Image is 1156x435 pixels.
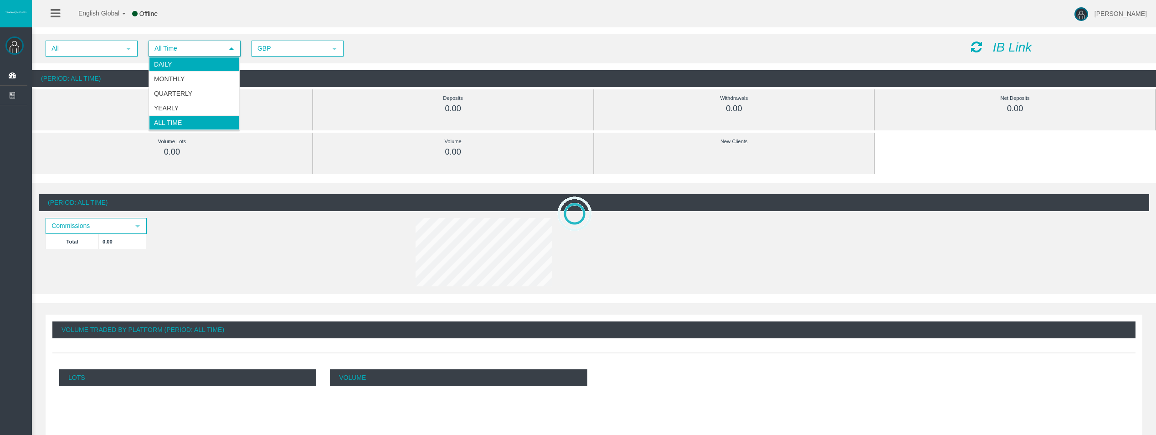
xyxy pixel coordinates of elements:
span: GBP [252,41,326,56]
li: Quarterly [149,86,239,101]
li: All Time [149,115,239,130]
div: Net Deposits [895,93,1135,104]
div: (Period: All Time) [32,70,1156,87]
p: Lots [59,369,316,386]
div: Withdrawals [615,93,854,104]
div: 0.00 [334,104,573,114]
div: (Period: All Time) [39,194,1149,211]
div: 0.00 [334,147,573,157]
span: Offline [139,10,158,17]
span: select [134,223,141,230]
img: logo.svg [5,10,27,14]
span: English Global [67,10,119,17]
div: Commissions [52,93,292,104]
img: user-image [1074,7,1088,21]
td: 0.00 [99,234,146,249]
span: Commissions [46,219,129,233]
div: 0.00 [615,104,854,114]
li: Yearly [149,101,239,115]
i: IB Link [993,40,1032,54]
span: All Time [149,41,223,56]
div: Volume Traded By Platform (Period: All Time) [52,321,1135,338]
span: select [125,45,132,52]
div: Volume [334,136,573,147]
div: 0.00 [52,147,292,157]
span: All [46,41,120,56]
span: [PERSON_NAME] [1094,10,1147,17]
div: 0.00 [895,104,1135,114]
div: Volume Lots [52,136,292,147]
p: Volume [330,369,587,386]
i: Reload Dashboard [971,41,982,53]
td: Total [46,234,99,249]
li: Daily [149,57,239,72]
span: select [228,45,235,52]
div: New Clients [615,136,854,147]
div: Deposits [334,93,573,104]
li: Monthly [149,72,239,86]
span: select [331,45,338,52]
div: 0.00 [52,104,292,114]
